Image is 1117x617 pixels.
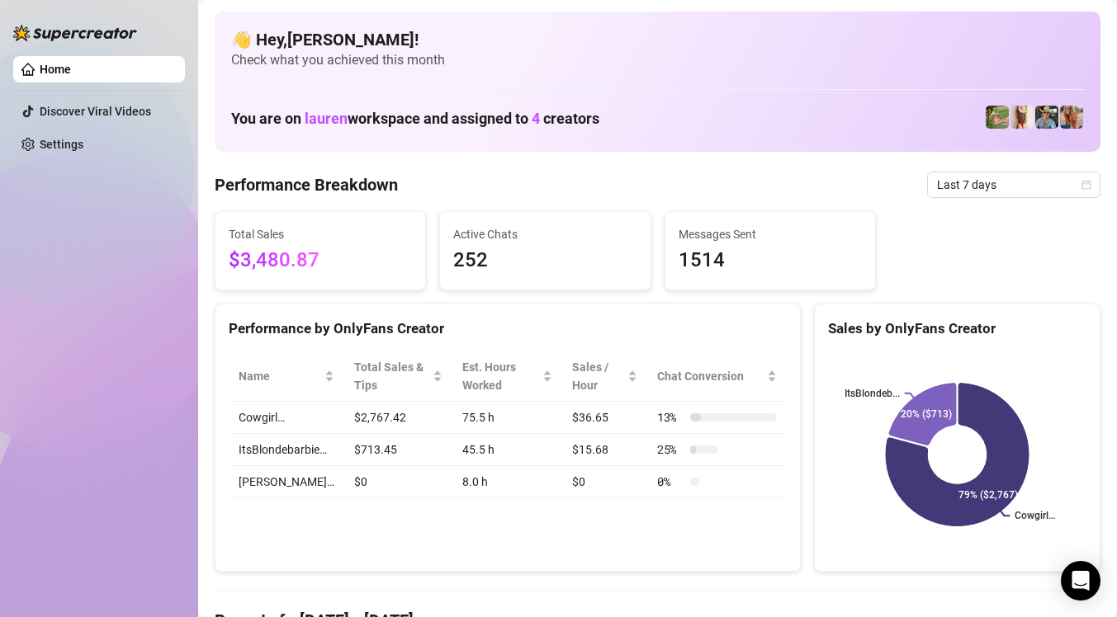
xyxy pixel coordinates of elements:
[231,51,1084,69] span: Check what you achieved this month
[229,402,344,434] td: Cowgirl…
[231,28,1084,51] h4: 👋 Hey, [PERSON_NAME] !
[1082,180,1091,190] span: calendar
[937,172,1091,197] span: Last 7 days
[1015,510,1055,521] text: Cowgirl…
[986,106,1009,129] img: Cowgirl
[40,105,151,118] a: Discover Viral Videos
[657,440,684,459] span: 25 %
[562,402,647,434] td: $36.65
[239,367,321,385] span: Name
[344,351,452,402] th: Total Sales & Tips
[452,466,561,498] td: 8.0 h
[229,245,412,276] span: $3,480.87
[453,225,637,243] span: Active Chats
[1060,106,1083,129] img: ItsBlondebarbie
[40,63,71,76] a: Home
[215,173,398,196] h4: Performance Breakdown
[828,318,1086,340] div: Sales by OnlyFans Creator
[452,434,561,466] td: 45.5 h
[657,473,684,491] span: 0 %
[231,110,599,128] h1: You are on workspace and assigned to creators
[305,110,348,127] span: lauren
[562,351,647,402] th: Sales / Hour
[845,388,900,399] text: ItsBlondeb...
[344,402,452,434] td: $2,767.42
[562,466,647,498] td: $0
[229,318,787,340] div: Performance by OnlyFans Creator
[532,110,540,127] span: 4
[354,358,429,394] span: Total Sales & Tips
[657,367,764,385] span: Chat Conversion
[1035,106,1058,129] img: Greg
[453,245,637,276] span: 252
[562,434,647,466] td: $15.68
[1061,561,1100,601] div: Open Intercom Messenger
[679,245,862,276] span: 1514
[229,351,344,402] th: Name
[40,138,83,151] a: Settings
[679,225,862,243] span: Messages Sent
[657,408,684,426] span: 13 %
[1011,106,1034,129] img: Honey
[647,351,787,402] th: Chat Conversion
[452,402,561,434] td: 75.5 h
[229,225,412,243] span: Total Sales
[229,466,344,498] td: [PERSON_NAME]…
[572,358,624,394] span: Sales / Hour
[13,25,137,41] img: logo-BBDzfeDw.svg
[229,434,344,466] td: ItsBlondebarbie…
[344,466,452,498] td: $0
[462,358,538,394] div: Est. Hours Worked
[344,434,452,466] td: $713.45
